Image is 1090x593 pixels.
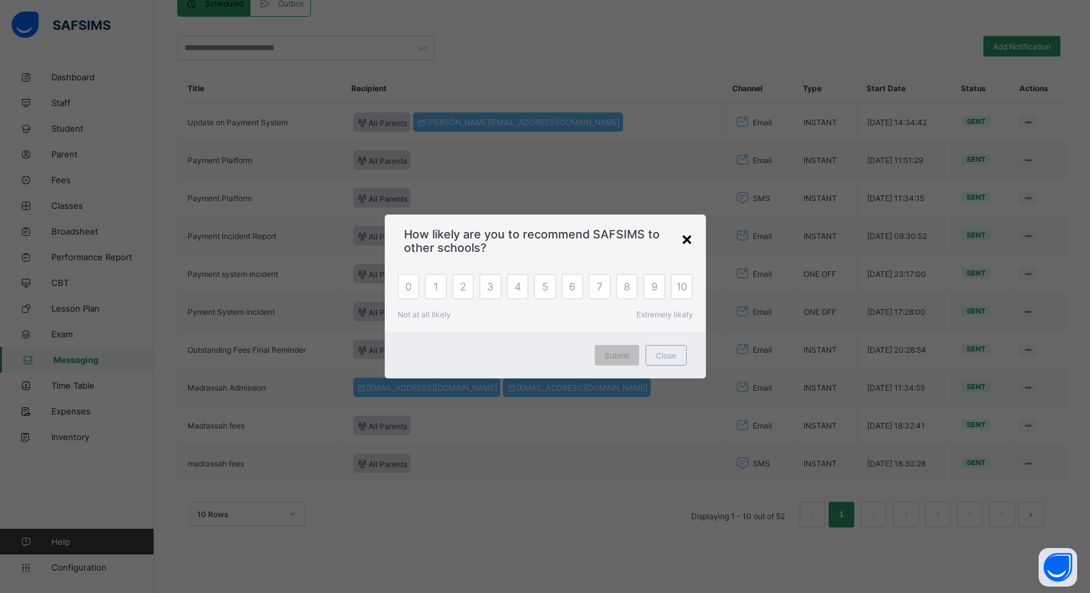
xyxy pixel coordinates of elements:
span: Close [656,351,676,360]
button: Open asap [1039,548,1077,587]
span: Not at all likely [398,310,451,319]
span: How likely are you to recommend SAFSIMS to other schools? [404,227,687,254]
span: 9 [651,280,658,293]
span: 3 [487,280,493,293]
span: Extremely likely [637,310,693,319]
span: 4 [514,280,521,293]
span: 8 [624,280,630,293]
span: 10 [676,280,687,293]
span: 2 [460,280,466,293]
div: × [681,227,693,249]
span: 1 [434,280,438,293]
span: 5 [542,280,549,293]
div: 0 [398,274,420,299]
span: 7 [597,280,602,293]
span: Submit [604,351,629,360]
span: 6 [569,280,576,293]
